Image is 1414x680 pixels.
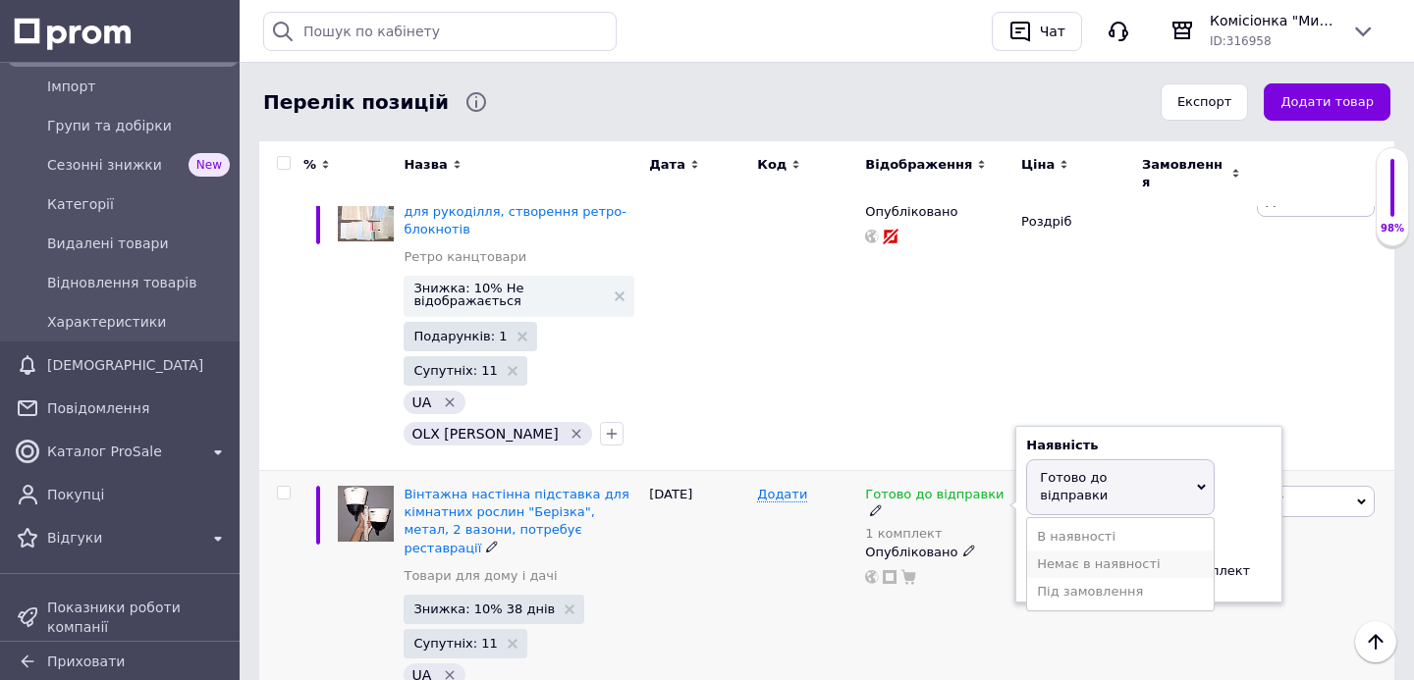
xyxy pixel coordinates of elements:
span: Знижка: 10% Не відображається [413,282,605,307]
span: Повідомлення [47,398,230,418]
span: Категорії [47,194,230,214]
input: Пошук по кабінету [263,12,617,51]
a: Вінтажна настінна підставка для кімнатних рослин "Берізка", метал, 2 вазони, потребує реставрації [404,487,628,555]
span: Знижка: 10% 38 днів [413,602,555,615]
a: Товари для дому і дачі [404,567,557,585]
button: Чат [992,12,1082,51]
span: Покупці [47,485,230,504]
svg: Видалити мітку [569,426,584,442]
span: New [189,153,230,177]
span: ID: 316958 [1210,34,1272,48]
span: Сезонні знижки [47,155,181,175]
span: Супутніх: 11 [413,364,497,377]
span: Відновлення товарів [47,273,230,292]
span: % [303,156,316,174]
span: Відображення [865,156,972,174]
span: Показники роботи компанії [47,598,230,637]
span: Імпорт [47,77,230,96]
span: Код [757,156,787,174]
span: Приховати [47,654,125,669]
img: Стопка листов из старых тетрадей для рукоделия, создания ретро блокнотов [338,185,394,241]
div: Чат [1036,17,1069,46]
span: UA [411,394,431,410]
span: Відгуки [47,528,198,548]
div: Роздріб [1021,213,1125,231]
span: Групи та добірки [47,116,230,135]
span: Подарунків: 1 [413,330,507,342]
span: Супутніх: 11 [413,637,497,650]
span: Дата [649,156,685,174]
button: Додати товар [1264,83,1390,122]
div: 0 [1130,170,1252,470]
div: 1 комплект [865,526,1011,541]
span: Замовлення [1142,156,1226,191]
div: 98% [1377,222,1408,235]
span: Готово до відправки [1040,470,1108,502]
a: Стопка аркушів зі старих зошитів для рукоділля, створення ретро-блокнотів [404,186,631,236]
span: OLX [PERSON_NAME] [411,426,558,442]
div: Опубліковано [865,544,1011,561]
span: Каталог ProSale [47,442,198,461]
span: Перелік позицій [263,88,449,117]
div: Опубліковано [865,203,1011,221]
span: Готово до відправки [865,487,1004,507]
span: Дії [1266,193,1282,208]
img: Винтажная настенная подставка для комнатных растений "Березка", металл, 2 вазона, требует реставр... [338,486,394,542]
li: Під замовлення [1027,578,1214,605]
span: Характеристики [47,312,230,332]
span: Ціна [1021,156,1055,174]
div: Наявність [1026,437,1272,454]
span: [DEMOGRAPHIC_DATA] [47,355,230,375]
div: [DATE] [644,170,752,470]
a: Ретро канцтовари [404,248,526,266]
span: Комісіонка "Мишенятко" - нові речі, сток, б/у [1210,11,1335,30]
svg: Видалити мітку [442,394,458,410]
span: Видалені товари [47,234,230,253]
button: Експорт [1161,83,1249,122]
li: Немає в наявності [1027,550,1214,578]
span: Додати [757,487,807,502]
span: Назва [404,156,447,174]
li: В наявності [1027,523,1214,550]
button: Наверх [1355,621,1396,662]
